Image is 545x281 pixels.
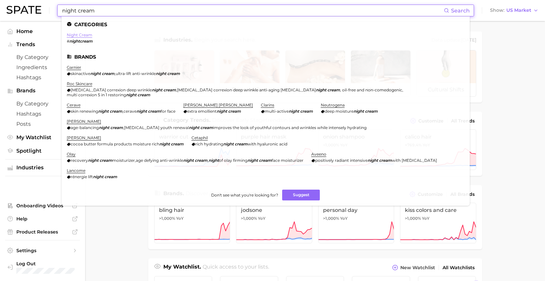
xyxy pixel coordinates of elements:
[5,72,80,83] a: Hashtags
[354,109,364,114] em: night
[391,263,436,272] button: New Watchlist
[104,174,117,179] em: cream
[71,141,159,146] span: cocoa butter formula products moisture rich
[71,109,98,114] span: skin renewing
[321,103,345,107] a: neutrogena
[300,109,313,114] em: cream
[16,134,69,140] span: My Watchlist
[152,87,162,92] em: night
[340,216,348,221] span: YoY
[258,216,265,221] span: YoY
[71,87,152,92] span: [MEDICAL_DATA] correxion deep wrinkle
[167,71,180,76] em: cream
[323,207,390,213] span: personal day
[124,125,189,130] span: [MEDICAL_DATA] youth renewal
[183,158,194,163] em: night
[405,216,421,221] span: >1,000%
[71,125,99,130] span: age-balancing
[67,135,101,140] a: [PERSON_NAME]
[112,158,135,163] span: moisturizer
[67,54,464,60] li: Brands
[16,42,69,47] span: Trends
[16,28,69,34] span: Home
[5,214,80,224] a: Help
[5,259,80,276] a: Log out. Currently logged in with e-mail jessica.leslie@augustinusbader.com.
[16,165,69,171] span: Industries
[217,109,227,114] em: night
[67,109,175,114] div: ,
[16,261,99,267] span: Log Out
[161,109,175,114] span: for face
[116,71,156,76] span: ultra-lift anti-wrinkle
[213,125,367,130] span: improves the look of youthful contours and wrinkles while intensely hydrating
[5,40,80,49] button: Trends
[176,216,184,221] span: YoY
[5,26,80,36] a: Home
[340,87,402,92] span: , oil-free and non-comedogenic
[5,109,80,119] a: Hashtags
[5,86,80,96] button: Brands
[443,265,475,271] span: All Watchlists
[16,121,69,127] span: Posts
[16,148,69,154] span: Spotlight
[156,71,166,76] em: night
[191,135,208,140] a: cetaphil
[67,39,69,44] span: #
[247,141,287,146] span: with hyaluronic acid
[211,193,278,197] span: Don't see what you're looking for?
[261,103,274,107] a: clarins
[241,207,307,213] span: jodsone
[219,158,247,163] span: of olay firming
[265,109,289,114] span: multi-active
[228,109,241,114] em: cream
[136,109,147,114] em: night
[323,216,339,221] span: >1,000%
[451,8,470,14] span: Search
[69,39,93,44] em: nightcream
[392,158,437,163] span: with [MEDICAL_DATA]
[16,111,69,117] span: Hashtags
[67,119,101,124] a: [PERSON_NAME]
[318,203,394,243] a: personal day>1,000% YoY
[163,87,176,92] em: cream
[400,203,476,243] a: kiss colors and care>1,000% YoY
[102,71,115,76] em: cream
[289,109,299,114] em: night
[159,141,170,146] em: night
[67,103,81,107] a: cerave
[189,125,199,130] em: night
[171,141,184,146] em: cream
[325,109,354,114] span: deep moisture
[100,158,112,163] em: cream
[379,158,392,163] em: cream
[7,6,41,14] img: SPATE
[311,152,326,157] a: aveeno
[16,203,69,209] span: Onboarding Videos
[163,263,201,272] h1: My Watchlist.
[5,246,80,255] a: Settings
[110,125,123,130] em: cream
[272,158,303,163] span: face moisturizer
[327,87,340,92] em: cream
[5,119,80,129] a: Posts
[241,216,257,221] span: >1,000%
[67,87,457,97] div: , ,
[441,263,476,272] a: All Watchlists
[154,203,230,243] a: bling hair>1,000% YoY
[67,158,303,163] div: , ,
[5,62,80,72] a: Ingredients
[506,9,531,12] span: US Market
[110,109,122,114] em: cream
[405,207,471,213] span: kiss colors and care
[67,22,464,27] li: Categories
[136,158,183,163] span: age defying anti-wrinkle
[236,203,312,243] a: jodsone>1,000% YoY
[247,158,258,163] em: night
[99,125,109,130] em: night
[67,168,85,173] a: lancome
[16,229,69,235] span: Product Releases
[67,32,92,37] a: night cream
[88,158,99,163] em: night
[315,158,368,163] span: positively radiant intensive
[5,132,80,142] a: My Watchlist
